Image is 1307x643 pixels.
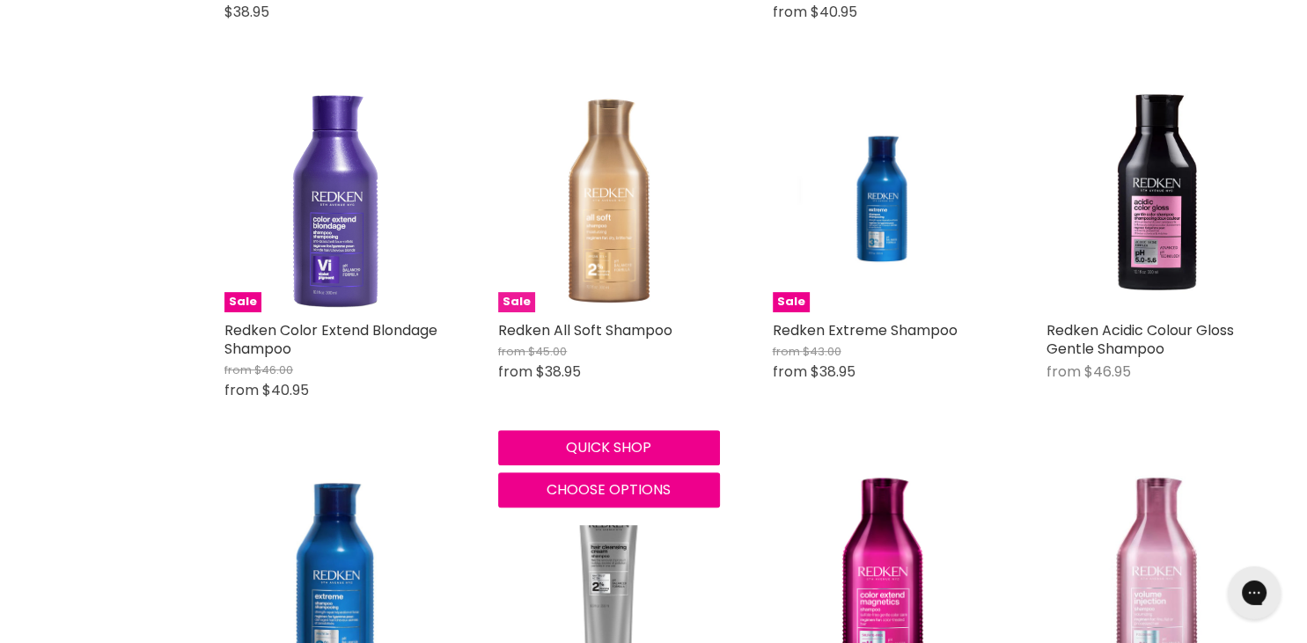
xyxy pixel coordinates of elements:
[224,91,445,311] img: Redken Color Extend Blondage Shampoo
[498,343,525,360] span: from
[224,292,261,312] span: Sale
[498,292,535,312] span: Sale
[773,292,810,312] span: Sale
[224,91,445,311] a: Redken Color Extend Blondage ShampooSale
[803,343,841,360] span: $43.00
[498,362,532,382] span: from
[773,362,807,382] span: from
[773,320,958,340] a: Redken Extreme Shampoo
[811,2,857,22] span: $40.95
[224,362,252,378] span: from
[498,430,719,465] button: Quick shop
[1046,91,1267,311] img: Redken Acidic Colour Gloss Gentle Shampoo
[1084,362,1131,382] span: $46.95
[224,2,269,22] span: $38.95
[262,380,309,400] span: $40.95
[498,91,719,311] a: Redken All Soft ShampooSale
[811,362,855,382] span: $38.95
[547,479,671,500] span: Choose options
[1046,320,1234,359] a: Redken Acidic Colour Gloss Gentle Shampoo
[498,320,672,340] a: Redken All Soft Shampoo
[254,362,293,378] span: $46.00
[528,343,567,360] span: $45.00
[224,380,259,400] span: from
[536,362,581,382] span: $38.95
[498,472,719,508] button: Choose options
[1046,362,1081,382] span: from
[224,320,437,359] a: Redken Color Extend Blondage Shampoo
[773,343,800,360] span: from
[773,91,994,311] a: Redken Extreme ShampooSale
[773,101,994,302] img: Redken Extreme Shampoo
[1219,560,1289,625] iframe: Gorgias live chat messenger
[498,91,719,311] img: Redken All Soft Shampoo
[773,2,807,22] span: from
